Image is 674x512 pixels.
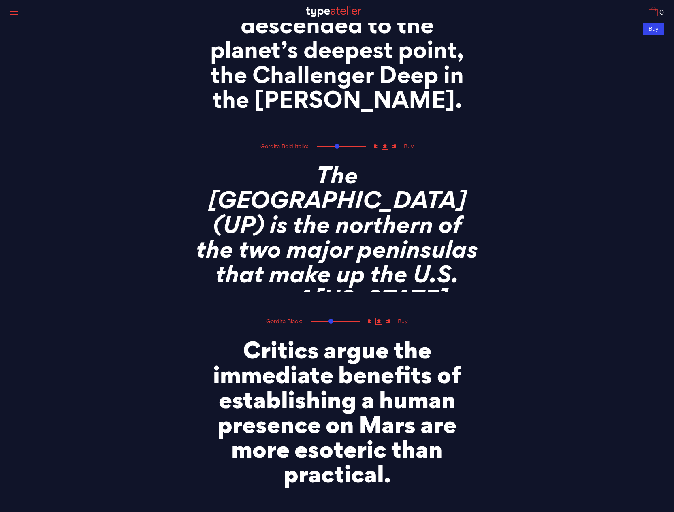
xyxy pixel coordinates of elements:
[658,9,664,16] span: 0
[306,6,361,17] img: TA_Logo.svg
[401,143,417,149] div: Buy
[649,7,664,16] a: 0
[263,318,306,324] div: Gordita Black:
[195,326,479,491] textarea: Critics argue the immediate benefits of establishing a human presence on Mars are more esoteric t...
[395,318,411,324] div: Buy
[649,7,658,16] img: Cart_Icon.svg
[195,151,479,292] textarea: The [GEOGRAPHIC_DATA] (UP) is the northern of the two major peninsulas that make up the U.S. stat...
[643,23,664,35] div: Buy
[257,143,312,149] div: Gordita Bold Italic:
